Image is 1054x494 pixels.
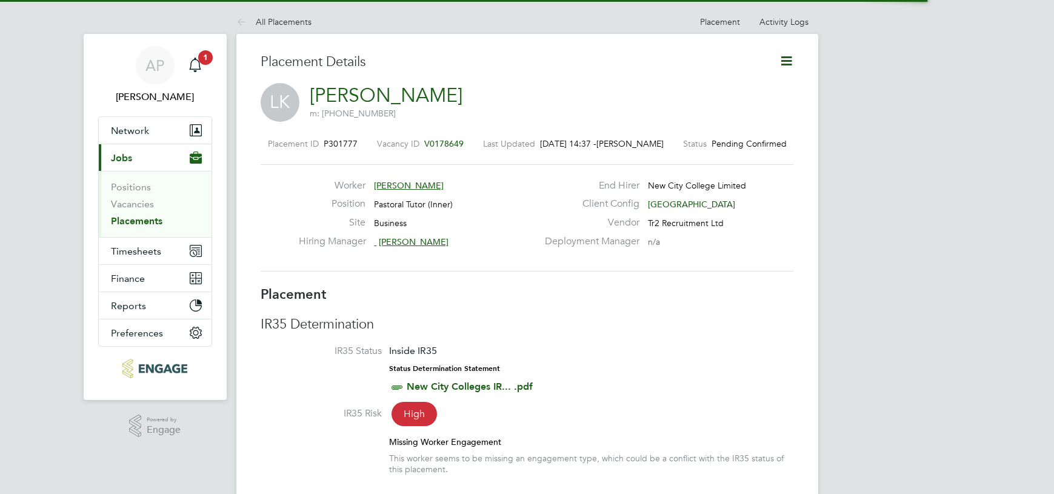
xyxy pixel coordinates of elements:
[746,138,787,149] span: Confirmed
[261,53,761,71] h3: Placement Details
[145,58,164,73] span: AP
[183,46,207,85] a: 1
[374,199,453,210] span: Pastoral Tutor (Inner)
[389,436,794,447] div: Missing Worker Engagement
[538,198,639,210] label: Client Config
[392,402,437,426] span: High
[389,345,437,356] span: Inside IR35
[99,144,212,171] button: Jobs
[198,50,213,65] span: 1
[377,138,419,149] label: Vacancy ID
[424,138,464,149] span: V0178649
[111,327,163,339] span: Preferences
[111,181,151,193] a: Positions
[596,138,664,149] span: [PERSON_NAME]
[324,138,358,149] span: P301777
[261,83,299,122] span: LK
[98,46,212,104] a: AP[PERSON_NAME]
[379,236,449,247] span: [PERSON_NAME]
[261,316,794,333] h3: IR35 Determination
[236,16,312,27] a: All Placements
[111,125,149,136] span: Network
[374,218,407,229] span: Business
[98,359,212,378] a: Go to home page
[299,198,365,210] label: Position
[261,345,382,358] label: IR35 Status
[268,138,319,149] label: Placement ID
[129,415,181,438] a: Powered byEngage
[648,236,660,247] span: n/a
[407,381,533,392] a: New City Colleges IR... .pdf
[99,319,212,346] button: Preferences
[299,216,365,229] label: Site
[261,407,382,420] label: IR35 Risk
[98,90,212,104] span: Amber Pollard
[483,138,535,149] label: Last Updated
[538,179,639,192] label: End Hirer
[111,300,146,312] span: Reports
[712,138,744,149] span: Pending
[99,292,212,319] button: Reports
[261,286,327,302] b: Placement
[122,359,187,378] img: tr2rec-logo-retina.png
[538,216,639,229] label: Vendor
[540,138,596,149] span: [DATE] 14:37 -
[99,265,212,292] button: Finance
[310,108,396,119] span: m: [PHONE_NUMBER]
[84,34,227,400] nav: Main navigation
[147,415,181,425] span: Powered by
[111,273,145,284] span: Finance
[389,453,794,475] div: This worker seems to be missing an engagement type, which could be a conflict with the IR35 statu...
[299,235,365,248] label: Hiring Manager
[111,152,132,164] span: Jobs
[648,218,724,229] span: Tr2 Recruitment Ltd
[99,171,212,237] div: Jobs
[99,117,212,144] button: Network
[99,238,212,264] button: Timesheets
[147,425,181,435] span: Engage
[111,198,154,210] a: Vacancies
[111,215,162,227] a: Placements
[538,235,639,248] label: Deployment Manager
[700,16,740,27] a: Placement
[299,179,365,192] label: Worker
[683,138,707,149] label: Status
[310,84,462,107] a: [PERSON_NAME]
[648,180,746,191] span: New City College Limited
[648,199,735,210] span: [GEOGRAPHIC_DATA]
[389,364,500,373] strong: Status Determination Statement
[759,16,809,27] a: Activity Logs
[111,245,161,257] span: Timesheets
[374,180,444,191] span: [PERSON_NAME]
